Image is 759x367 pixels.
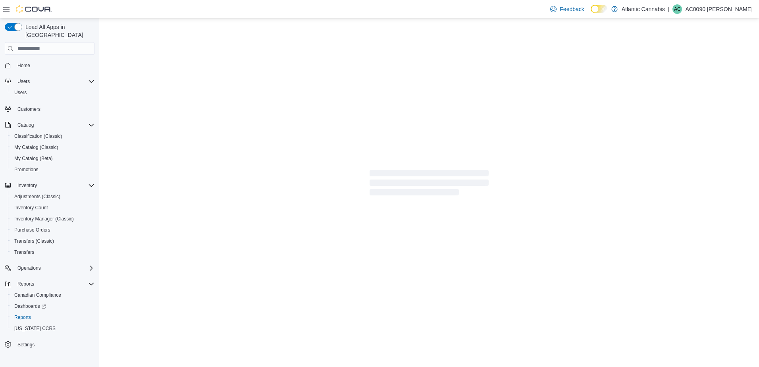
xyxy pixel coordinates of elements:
[11,192,64,201] a: Adjustments (Classic)
[560,5,584,13] span: Feedback
[547,1,587,17] a: Feedback
[14,279,37,289] button: Reports
[16,5,52,13] img: Cova
[11,143,94,152] span: My Catalog (Classic)
[2,60,98,71] button: Home
[591,5,607,13] input: Dark Mode
[8,142,98,153] button: My Catalog (Classic)
[14,216,74,222] span: Inventory Manager (Classic)
[8,224,98,236] button: Purchase Orders
[11,236,57,246] a: Transfers (Classic)
[8,202,98,213] button: Inventory Count
[2,180,98,191] button: Inventory
[14,227,50,233] span: Purchase Orders
[11,236,94,246] span: Transfers (Classic)
[14,155,53,162] span: My Catalog (Beta)
[2,278,98,290] button: Reports
[14,133,62,139] span: Classification (Classic)
[14,314,31,321] span: Reports
[8,87,98,98] button: Users
[674,4,681,14] span: AC
[14,120,94,130] span: Catalog
[8,301,98,312] a: Dashboards
[685,4,753,14] p: AC0090 [PERSON_NAME]
[8,213,98,224] button: Inventory Manager (Classic)
[11,225,54,235] a: Purchase Orders
[14,120,37,130] button: Catalog
[11,154,56,163] a: My Catalog (Beta)
[8,312,98,323] button: Reports
[14,263,94,273] span: Operations
[11,290,94,300] span: Canadian Compliance
[370,172,489,197] span: Loading
[11,247,37,257] a: Transfers
[2,76,98,87] button: Users
[17,265,41,271] span: Operations
[14,104,94,114] span: Customers
[17,62,30,69] span: Home
[11,88,30,97] a: Users
[672,4,682,14] div: AC0090 Chipman Kayla
[622,4,665,14] p: Atlantic Cannabis
[11,203,94,212] span: Inventory Count
[11,131,94,141] span: Classification (Classic)
[11,154,94,163] span: My Catalog (Beta)
[14,181,94,190] span: Inventory
[14,292,61,298] span: Canadian Compliance
[8,247,98,258] button: Transfers
[8,236,98,247] button: Transfers (Classic)
[11,165,94,174] span: Promotions
[17,122,34,128] span: Catalog
[11,301,49,311] a: Dashboards
[14,340,38,350] a: Settings
[11,131,65,141] a: Classification (Classic)
[11,313,34,322] a: Reports
[14,77,33,86] button: Users
[8,131,98,142] button: Classification (Classic)
[14,166,39,173] span: Promotions
[11,324,59,333] a: [US_STATE] CCRS
[14,238,54,244] span: Transfers (Classic)
[14,249,34,255] span: Transfers
[14,279,94,289] span: Reports
[11,247,94,257] span: Transfers
[11,192,94,201] span: Adjustments (Classic)
[11,203,51,212] a: Inventory Count
[11,88,94,97] span: Users
[11,214,94,224] span: Inventory Manager (Classic)
[8,323,98,334] button: [US_STATE] CCRS
[14,325,56,332] span: [US_STATE] CCRS
[14,181,40,190] button: Inventory
[14,193,60,200] span: Adjustments (Classic)
[8,191,98,202] button: Adjustments (Classic)
[17,106,40,112] span: Customers
[17,342,35,348] span: Settings
[2,339,98,350] button: Settings
[2,263,98,274] button: Operations
[2,103,98,114] button: Customers
[17,182,37,189] span: Inventory
[11,225,94,235] span: Purchase Orders
[11,214,77,224] a: Inventory Manager (Classic)
[14,89,27,96] span: Users
[11,165,42,174] a: Promotions
[14,144,58,151] span: My Catalog (Classic)
[668,4,670,14] p: |
[14,77,94,86] span: Users
[11,313,94,322] span: Reports
[2,120,98,131] button: Catalog
[14,340,94,350] span: Settings
[17,78,30,85] span: Users
[11,143,62,152] a: My Catalog (Classic)
[14,263,44,273] button: Operations
[14,303,46,309] span: Dashboards
[11,301,94,311] span: Dashboards
[8,290,98,301] button: Canadian Compliance
[17,281,34,287] span: Reports
[8,153,98,164] button: My Catalog (Beta)
[11,290,64,300] a: Canadian Compliance
[14,205,48,211] span: Inventory Count
[22,23,94,39] span: Load All Apps in [GEOGRAPHIC_DATA]
[11,324,94,333] span: Washington CCRS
